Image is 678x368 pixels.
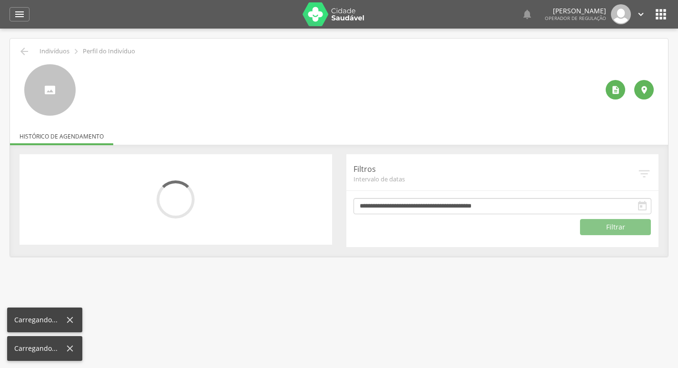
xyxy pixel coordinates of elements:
p: [PERSON_NAME] [545,8,606,14]
i:  [639,85,649,95]
p: Perfil do Indivíduo [83,48,135,55]
i:  [71,46,81,57]
a:  [636,4,646,24]
i:  [521,9,533,20]
i:  [611,85,620,95]
i: Voltar [19,46,30,57]
a:  [521,4,533,24]
i:  [653,7,668,22]
div: Carregando... [14,315,65,325]
i:  [637,167,651,181]
span: Operador de regulação [545,15,606,21]
i:  [636,9,646,20]
button: Filtrar [580,219,651,235]
p: Filtros [354,164,638,175]
p: Indivíduos [39,48,69,55]
i:  [637,200,648,212]
a:  [10,7,29,21]
span: Intervalo de datas [354,175,638,183]
div: Localização [634,80,654,99]
i:  [14,9,25,20]
div: Ver histórico de cadastramento [606,80,625,99]
div: Carregando... [14,344,65,353]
